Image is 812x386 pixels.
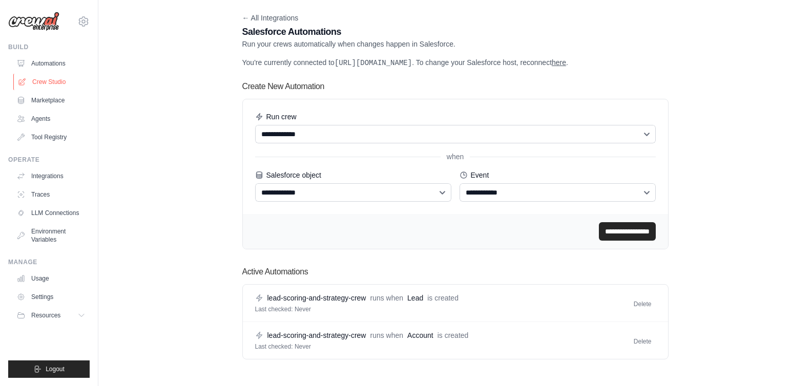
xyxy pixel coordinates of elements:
span: runs when [370,293,403,303]
a: here [552,58,566,67]
a: Usage [12,270,90,287]
button: Delete [630,335,656,348]
a: Environment Variables [12,223,90,248]
span: Lead [407,293,423,303]
span: Logout [46,365,65,373]
a: LLM Connections [12,205,90,221]
span: [URL][DOMAIN_NAME] [335,59,412,67]
a: Crew Studio [13,74,91,90]
p: Run your crews automatically when changes happen in Salesforce. [242,39,669,49]
span: Account [407,330,433,340]
img: Logo [8,12,59,31]
h2: Create New Automation [242,80,669,93]
div: Last checked: Never [255,305,459,313]
a: Settings [12,289,90,305]
div: Last checked: Never [255,342,469,351]
h2: Active Automations [242,266,669,278]
div: Manage [8,258,90,266]
a: Tool Registry [12,129,90,145]
a: Traces [12,186,90,203]
span: is created [438,330,469,340]
a: Integrations [12,168,90,184]
span: when [441,152,470,162]
a: Agents [12,111,90,127]
a: ← All Integrations [242,14,299,22]
a: Automations [12,55,90,72]
a: Marketplace [12,92,90,109]
p: You're currently connected to . To change your Salesforce host, reconnect . [242,57,669,68]
div: Build [8,43,90,51]
div: Event [460,170,656,180]
span: runs when [370,330,403,340]
button: Resources [12,307,90,324]
span: is created [427,293,459,303]
button: Logout [8,360,90,378]
span: lead-scoring-and-strategy-crew [267,330,366,340]
div: Operate [8,156,90,164]
button: Delete [630,298,656,310]
div: Salesforce object [255,170,451,180]
div: Run crew [255,112,656,122]
span: lead-scoring-and-strategy-crew [267,293,366,303]
span: Resources [31,311,60,319]
h1: Salesforce Automations [242,25,669,39]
